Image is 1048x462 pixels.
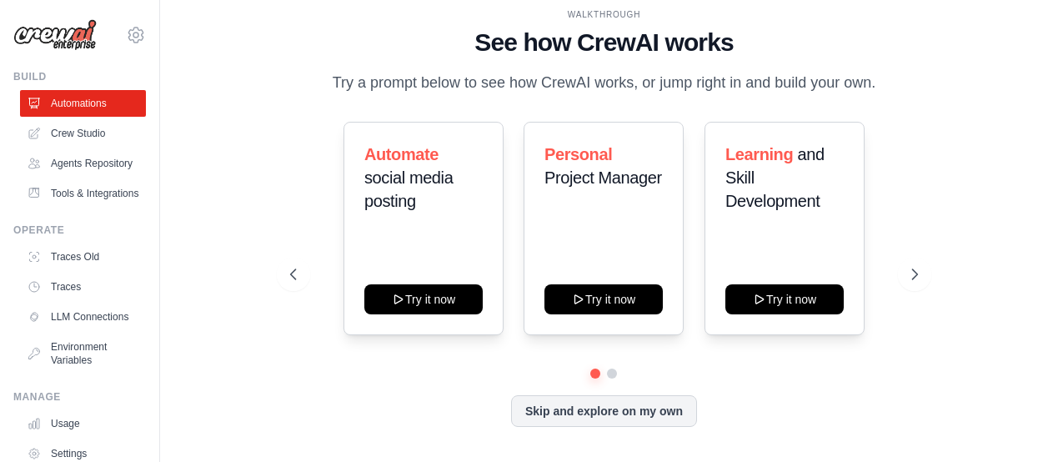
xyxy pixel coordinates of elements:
[13,70,146,83] div: Build
[20,274,146,300] a: Traces
[725,145,825,210] span: and Skill Development
[544,145,612,163] span: Personal
[725,284,844,314] button: Try it now
[20,180,146,207] a: Tools & Integrations
[544,168,662,187] span: Project Manager
[13,223,146,237] div: Operate
[364,168,453,210] span: social media posting
[364,145,439,163] span: Automate
[544,284,663,314] button: Try it now
[511,395,697,427] button: Skip and explore on my own
[20,244,146,270] a: Traces Old
[20,304,146,330] a: LLM Connections
[20,410,146,437] a: Usage
[20,334,146,374] a: Environment Variables
[13,390,146,404] div: Manage
[290,8,918,21] div: WALKTHROUGH
[725,145,793,163] span: Learning
[20,150,146,177] a: Agents Repository
[290,28,918,58] h1: See how CrewAI works
[20,90,146,117] a: Automations
[323,71,884,95] p: Try a prompt below to see how CrewAI works, or jump right in and build your own.
[364,284,483,314] button: Try it now
[13,19,97,51] img: Logo
[20,120,146,147] a: Crew Studio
